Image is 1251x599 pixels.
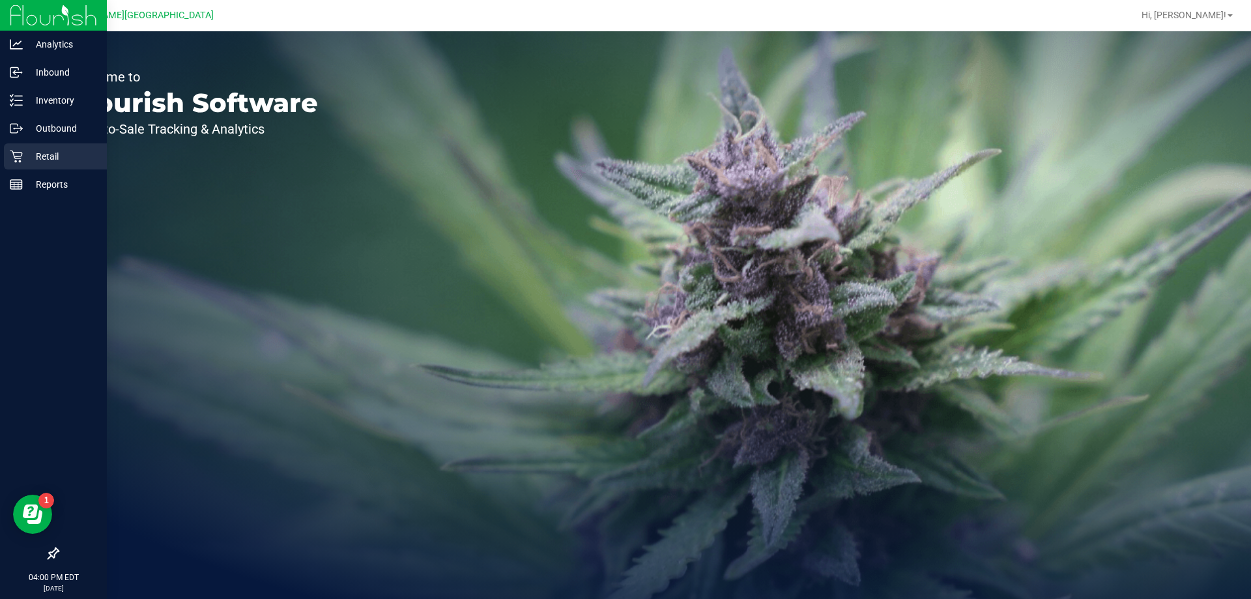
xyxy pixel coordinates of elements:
[1142,10,1226,20] span: Hi, [PERSON_NAME]!
[38,493,54,508] iframe: Resource center unread badge
[6,572,101,583] p: 04:00 PM EDT
[23,177,101,192] p: Reports
[10,94,23,107] inline-svg: Inventory
[13,495,52,534] iframe: Resource center
[10,178,23,191] inline-svg: Reports
[23,65,101,80] p: Inbound
[6,583,101,593] p: [DATE]
[23,37,101,52] p: Analytics
[70,123,318,136] p: Seed-to-Sale Tracking & Analytics
[23,121,101,136] p: Outbound
[10,38,23,51] inline-svg: Analytics
[53,10,214,21] span: [PERSON_NAME][GEOGRAPHIC_DATA]
[23,149,101,164] p: Retail
[23,93,101,108] p: Inventory
[10,66,23,79] inline-svg: Inbound
[10,150,23,163] inline-svg: Retail
[70,90,318,116] p: Flourish Software
[10,122,23,135] inline-svg: Outbound
[70,70,318,83] p: Welcome to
